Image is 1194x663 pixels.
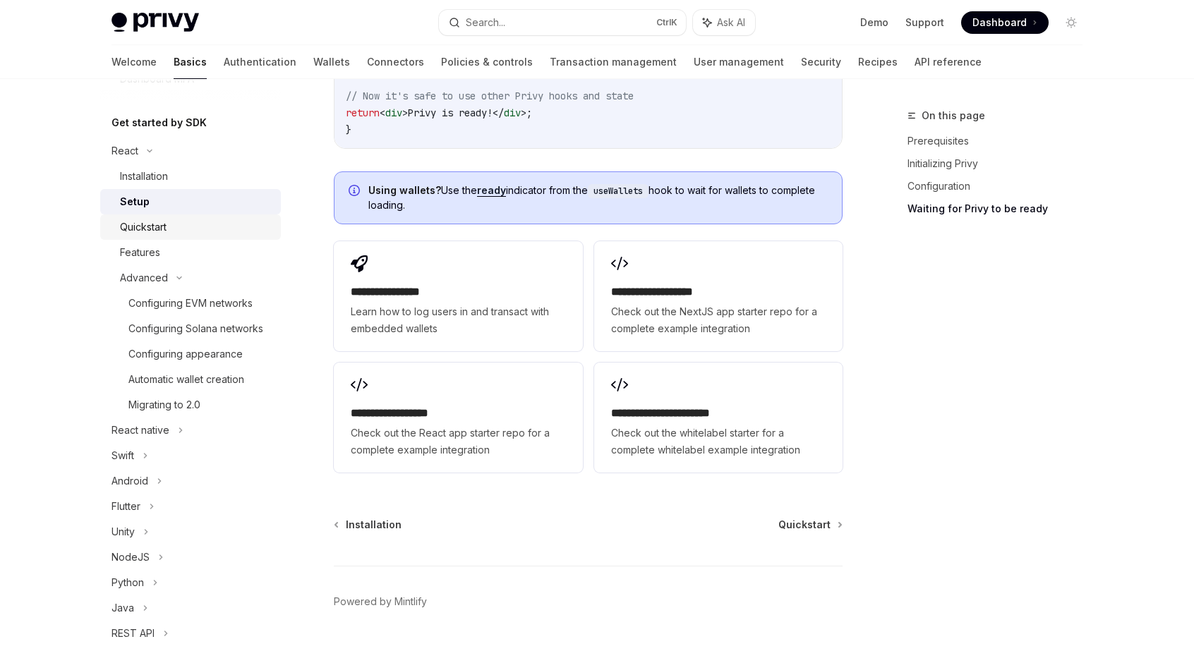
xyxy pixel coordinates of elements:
a: Quickstart [778,518,841,532]
span: Privy is ready! [408,107,493,119]
a: User management [694,45,784,79]
a: Installation [335,518,402,532]
a: Configuration [907,175,1094,197]
a: Setup [100,189,281,214]
a: Migrating to 2.0 [100,392,281,418]
div: Configuring appearance [128,346,243,363]
a: Basics [174,45,207,79]
span: Ctrl K [656,17,677,28]
span: Check out the whitelabel starter for a complete whitelabel example integration [611,425,826,458]
a: Prerequisites [907,130,1094,152]
a: Automatic wallet creation [100,367,281,392]
a: **** **** **** *Learn how to log users in and transact with embedded wallets [334,241,582,351]
a: Installation [100,164,281,189]
div: Python [111,574,144,591]
a: Welcome [111,45,157,79]
div: Unity [111,523,135,540]
div: Quickstart [120,219,167,236]
a: API reference [915,45,982,79]
span: div [504,107,521,119]
a: Recipes [858,45,898,79]
div: React [111,142,138,159]
div: Features [120,244,160,261]
a: Demo [860,16,888,30]
code: useWallets [588,184,649,198]
span: > [521,107,526,119]
a: Configuring appearance [100,341,281,367]
span: < [380,107,385,119]
a: Authentication [224,45,296,79]
div: React native [111,422,169,439]
a: Connectors [367,45,424,79]
div: Advanced [120,269,168,286]
button: Ask AI [693,10,755,35]
span: </ [493,107,504,119]
div: Android [111,473,148,489]
div: Configuring EVM networks [128,295,253,312]
a: Configuring EVM networks [100,291,281,316]
a: **** **** **** ****Check out the NextJS app starter repo for a complete example integration [594,241,843,351]
div: Flutter [111,498,140,515]
span: On this page [922,107,985,124]
span: ; [526,107,532,119]
a: **** **** **** **** ***Check out the whitelabel starter for a complete whitelabel example integra... [594,363,843,473]
a: Quickstart [100,214,281,240]
span: Dashboard [972,16,1027,30]
a: Wallets [313,45,350,79]
span: Check out the React app starter repo for a complete example integration [351,425,565,458]
span: Installation [346,518,402,532]
h5: Get started by SDK [111,114,207,131]
div: Configuring Solana networks [128,320,263,337]
div: Java [111,600,134,616]
a: **** **** **** ***Check out the React app starter repo for a complete example integration [334,363,582,473]
a: Powered by Mintlify [334,595,427,609]
span: Use the indicator from the hook to wait for wallets to complete loading. [368,183,828,212]
a: Support [905,16,944,30]
a: Initializing Privy [907,152,1094,175]
a: Dashboard [961,11,1049,34]
img: light logo [111,13,199,32]
div: REST API [111,625,155,642]
svg: Info [349,185,363,199]
div: Setup [120,193,150,210]
a: Features [100,240,281,265]
a: Waiting for Privy to be ready [907,197,1094,220]
a: Security [801,45,841,79]
div: Search... [466,14,505,31]
a: Policies & controls [441,45,533,79]
button: Search...CtrlK [439,10,686,35]
span: // Now it's safe to use other Privy hooks and state [346,90,634,102]
span: Check out the NextJS app starter repo for a complete example integration [611,303,826,337]
span: Learn how to log users in and transact with embedded wallets [351,303,565,337]
strong: Using wallets? [368,184,441,196]
div: Swift [111,447,134,464]
div: Installation [120,168,168,185]
div: Automatic wallet creation [128,371,244,388]
span: div [385,107,402,119]
div: Migrating to 2.0 [128,396,200,413]
span: > [402,107,408,119]
a: ready [477,184,506,197]
span: } [346,123,351,136]
span: Ask AI [717,16,745,30]
button: Toggle dark mode [1060,11,1083,34]
span: return [346,107,380,119]
span: Quickstart [778,518,831,532]
a: Transaction management [550,45,677,79]
a: Configuring Solana networks [100,316,281,341]
div: NodeJS [111,549,150,566]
